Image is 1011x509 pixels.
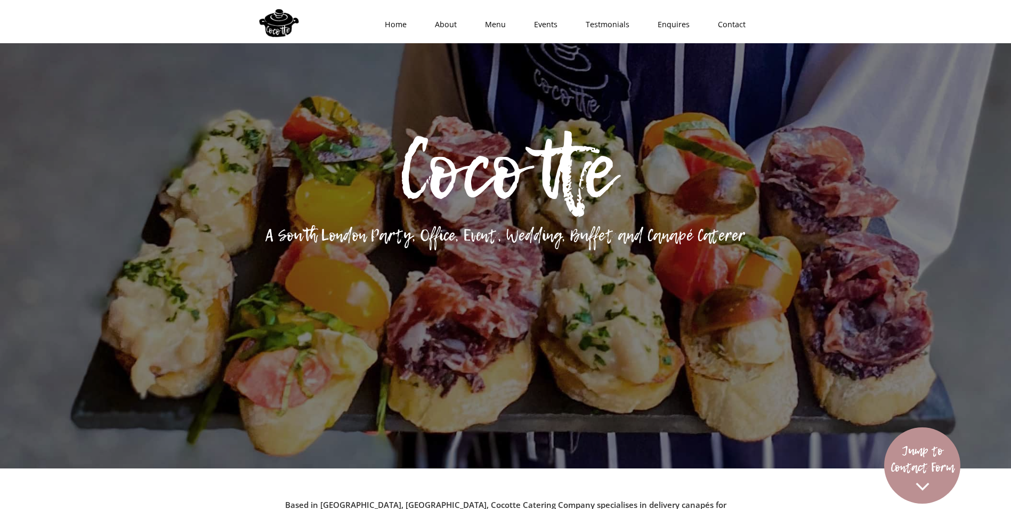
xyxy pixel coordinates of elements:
a: Contact [700,9,756,41]
a: Testmonials [568,9,640,41]
a: Enquires [640,9,700,41]
a: Events [516,9,568,41]
a: About [417,9,467,41]
a: Menu [467,9,516,41]
a: Home [367,9,417,41]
